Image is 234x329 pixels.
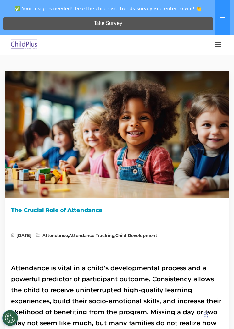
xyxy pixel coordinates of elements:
h1: The Crucial Role of Attendance [11,206,223,215]
a: Attendance Tracking [69,233,114,238]
span: , , [36,233,157,240]
iframe: Chat Widget [128,261,234,329]
span: ✅ Your insights needed! Take the child care trends survey and enter to win! 👏 [3,3,214,15]
button: Cookies Settings [2,310,18,326]
div: Drag [204,305,208,324]
span: Take Survey [94,18,122,29]
img: ChildPlus by Procare Solutions [9,37,39,52]
span: [DATE] [11,233,31,240]
a: Child Development [115,233,157,238]
a: Attendance [42,233,68,238]
a: Take Survey [3,17,213,30]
